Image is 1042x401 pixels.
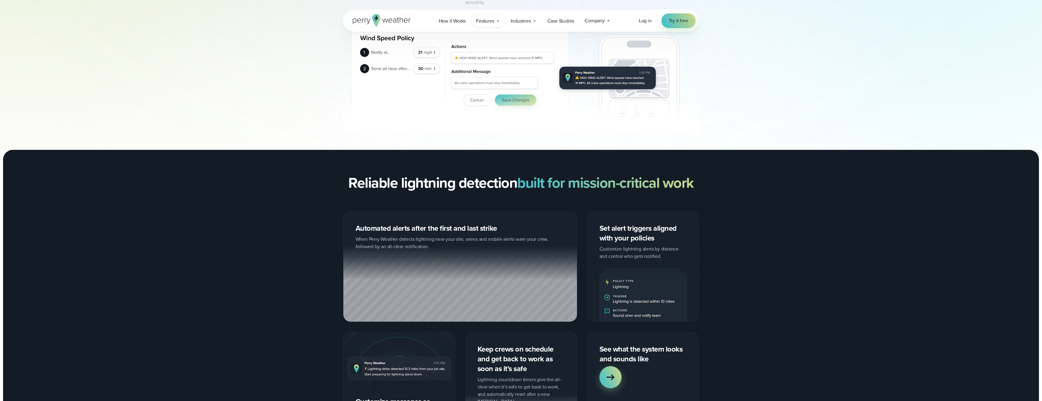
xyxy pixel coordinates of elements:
[343,13,699,138] div: slideshow
[439,17,466,25] span: How it Works
[639,17,652,24] a: Log in
[542,15,580,27] a: Case Studies
[343,13,699,138] div: 3 of 3
[517,172,694,193] strong: built for mission-critical work
[476,17,494,25] span: Features
[434,15,471,27] a: How it Works
[348,174,694,191] h2: Reliable lightning detection
[511,17,531,25] span: Industries
[669,17,688,24] span: Try it free
[547,17,575,25] span: Case Studies
[661,13,696,28] a: Try it free
[585,17,605,24] span: Company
